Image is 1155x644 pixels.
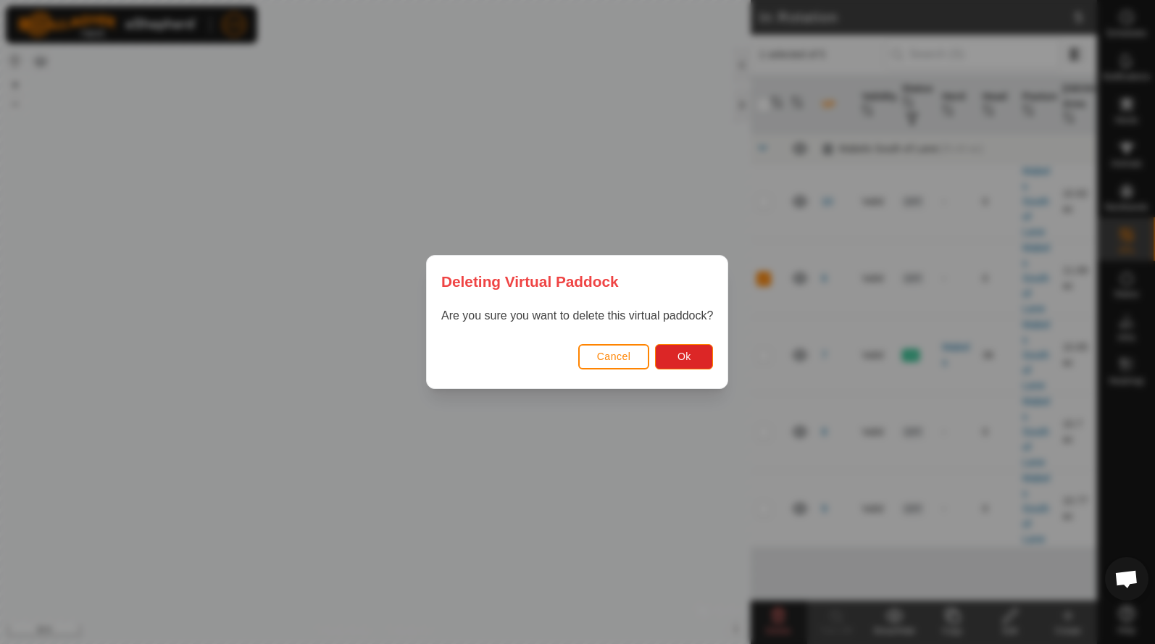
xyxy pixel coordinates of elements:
span: Ok [677,351,691,362]
div: Open chat [1105,557,1148,601]
span: Cancel [597,351,631,362]
button: Cancel [578,344,650,369]
p: Are you sure you want to delete this virtual paddock? [441,307,713,325]
button: Ok [656,344,714,369]
span: Deleting Virtual Paddock [441,270,619,293]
